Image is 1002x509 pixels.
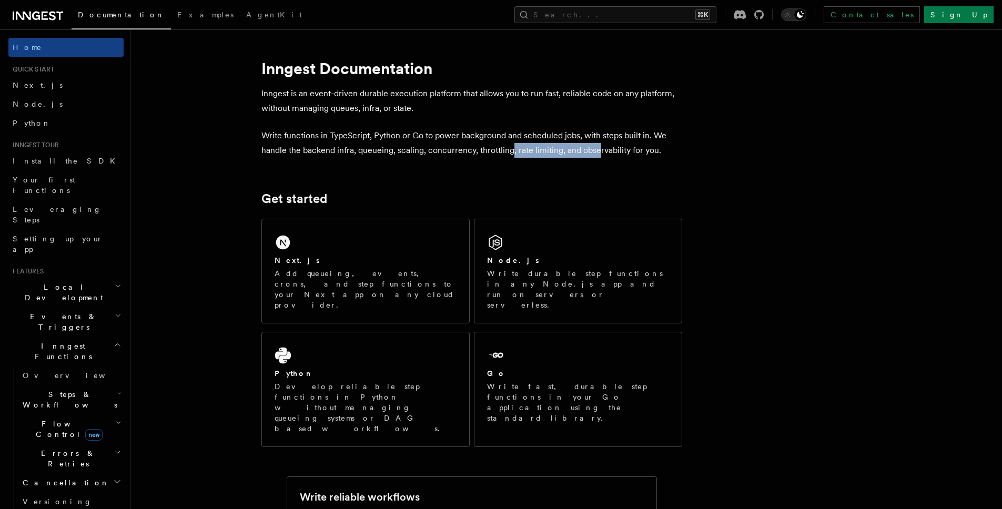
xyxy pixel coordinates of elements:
[8,282,115,303] span: Local Development
[240,3,308,28] a: AgentKit
[171,3,240,28] a: Examples
[8,200,124,229] a: Leveraging Steps
[474,332,682,447] a: GoWrite fast, durable step functions in your Go application using the standard library.
[78,11,165,19] span: Documentation
[514,6,716,23] button: Search...⌘K
[18,366,124,385] a: Overview
[275,368,313,379] h2: Python
[487,255,539,266] h2: Node.js
[275,381,457,434] p: Develop reliable step functions in Python without managing queueing systems or DAG based workflows.
[246,11,302,19] span: AgentKit
[261,128,682,158] p: Write functions in TypeScript, Python or Go to power background and scheduled jobs, with steps bu...
[8,151,124,170] a: Install the SDK
[23,497,92,506] span: Versioning
[18,444,124,473] button: Errors & Retries
[8,337,124,366] button: Inngest Functions
[13,100,63,108] span: Node.js
[8,278,124,307] button: Local Development
[8,229,124,259] a: Setting up your app
[8,76,124,95] a: Next.js
[275,255,320,266] h2: Next.js
[275,268,457,310] p: Add queueing, events, crons, and step functions to your Next app on any cloud provider.
[781,8,806,21] button: Toggle dark mode
[8,65,54,74] span: Quick start
[18,385,124,414] button: Steps & Workflows
[18,419,116,440] span: Flow Control
[261,191,327,206] a: Get started
[8,141,59,149] span: Inngest tour
[824,6,920,23] a: Contact sales
[13,205,102,224] span: Leveraging Steps
[8,114,124,133] a: Python
[18,448,114,469] span: Errors & Retries
[8,307,124,337] button: Events & Triggers
[13,176,75,195] span: Your first Functions
[487,268,669,310] p: Write durable step functions in any Node.js app and run on servers or serverless.
[8,170,124,200] a: Your first Functions
[177,11,234,19] span: Examples
[8,341,114,362] span: Inngest Functions
[13,157,122,165] span: Install the SDK
[261,86,682,116] p: Inngest is an event-driven durable execution platform that allows you to run fast, reliable code ...
[8,311,115,332] span: Events & Triggers
[18,473,124,492] button: Cancellation
[8,267,44,276] span: Features
[13,119,51,127] span: Python
[23,371,131,380] span: Overview
[487,368,506,379] h2: Go
[474,219,682,323] a: Node.jsWrite durable step functions in any Node.js app and run on servers or serverless.
[300,490,420,504] h2: Write reliable workflows
[13,42,42,53] span: Home
[18,477,109,488] span: Cancellation
[8,38,124,57] a: Home
[13,81,63,89] span: Next.js
[8,95,124,114] a: Node.js
[261,219,470,323] a: Next.jsAdd queueing, events, crons, and step functions to your Next app on any cloud provider.
[261,59,682,78] h1: Inngest Documentation
[261,332,470,447] a: PythonDevelop reliable step functions in Python without managing queueing systems or DAG based wo...
[13,235,103,253] span: Setting up your app
[72,3,171,29] a: Documentation
[924,6,994,23] a: Sign Up
[85,429,103,441] span: new
[18,414,124,444] button: Flow Controlnew
[695,9,710,20] kbd: ⌘K
[18,389,117,410] span: Steps & Workflows
[487,381,669,423] p: Write fast, durable step functions in your Go application using the standard library.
